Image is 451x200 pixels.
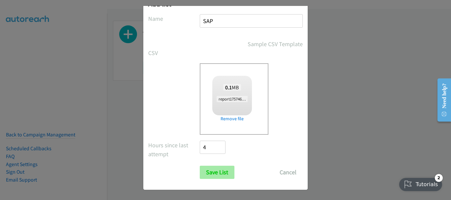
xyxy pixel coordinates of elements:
label: Name [148,14,200,23]
input: Save List [200,166,234,179]
label: CSV [148,48,200,57]
span: report1757468263730 SAPI.csv [217,96,273,102]
a: Remove file [212,115,252,122]
label: Hours since last attempt [148,141,200,158]
iframe: Resource Center [432,74,451,126]
iframe: Checklist [395,171,446,195]
a: Sample CSV Template [248,40,303,48]
span: MB [223,84,241,91]
strong: 0.1 [225,84,232,91]
button: Cancel [273,166,303,179]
